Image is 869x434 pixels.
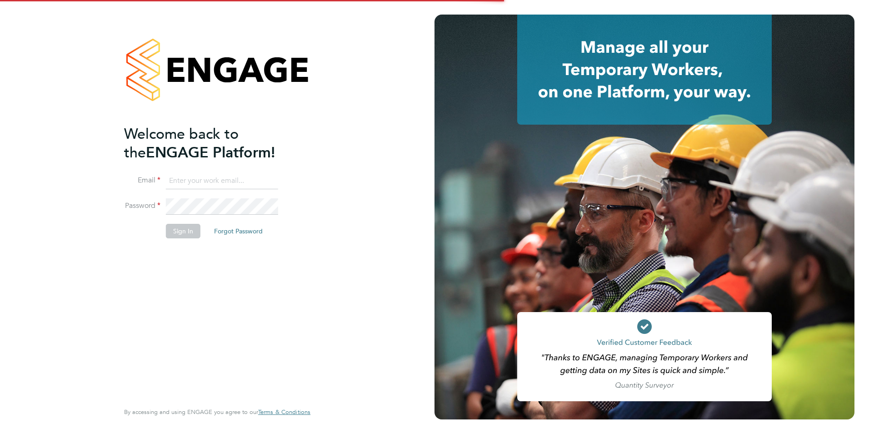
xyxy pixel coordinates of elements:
label: Email [124,176,160,185]
a: Terms & Conditions [258,409,310,416]
button: Forgot Password [207,224,270,238]
input: Enter your work email... [166,173,278,189]
h2: ENGAGE Platform! [124,125,301,162]
label: Password [124,201,160,211]
span: By accessing and using ENGAGE you agree to our [124,408,310,416]
span: Welcome back to the [124,125,239,161]
button: Sign In [166,224,200,238]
